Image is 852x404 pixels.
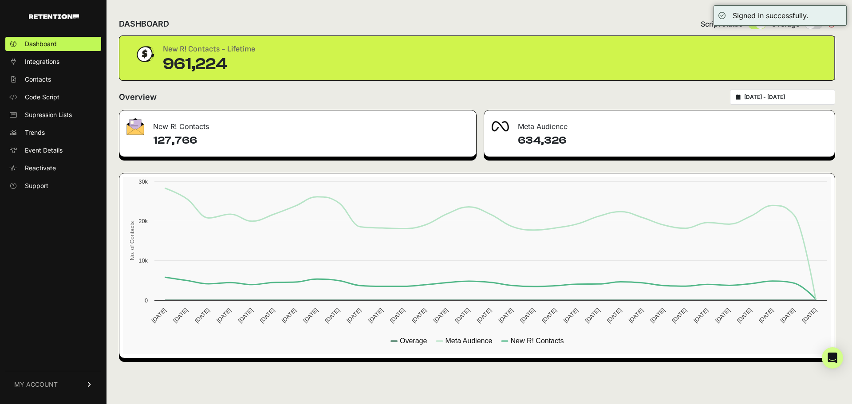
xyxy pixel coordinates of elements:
[510,337,564,345] text: New R! Contacts
[172,307,189,324] text: [DATE]
[671,307,688,324] text: [DATE]
[497,307,514,324] text: [DATE]
[29,14,79,19] img: Retention.com
[410,307,428,324] text: [DATE]
[5,371,101,398] a: MY ACCOUNT
[701,19,743,29] span: Script status
[367,307,384,324] text: [DATE]
[389,307,406,324] text: [DATE]
[5,179,101,193] a: Support
[475,307,493,324] text: [DATE]
[129,221,135,260] text: No. of Contacts
[25,164,56,173] span: Reactivate
[150,307,167,324] text: [DATE]
[584,307,601,324] text: [DATE]
[5,37,101,51] a: Dashboard
[323,307,341,324] text: [DATE]
[5,126,101,140] a: Trends
[153,133,469,148] h4: 127,766
[519,307,536,324] text: [DATE]
[454,307,471,324] text: [DATE]
[237,307,254,324] text: [DATE]
[540,307,558,324] text: [DATE]
[119,91,157,103] h2: Overview
[259,307,276,324] text: [DATE]
[345,307,363,324] text: [DATE]
[25,75,51,84] span: Contacts
[138,218,148,224] text: 20k
[119,110,476,137] div: New R! Contacts
[606,307,623,324] text: [DATE]
[25,146,63,155] span: Event Details
[25,57,59,66] span: Integrations
[25,110,72,119] span: Supression Lists
[138,257,148,264] text: 10k
[25,93,59,102] span: Code Script
[733,10,809,21] div: Signed in successfully.
[163,43,255,55] div: New R! Contacts - Lifetime
[484,110,835,137] div: Meta Audience
[163,55,255,73] div: 961,224
[5,108,101,122] a: Supression Lists
[138,178,148,185] text: 30k
[562,307,580,324] text: [DATE]
[714,307,731,324] text: [DATE]
[5,143,101,157] a: Event Details
[5,90,101,104] a: Code Script
[302,307,319,324] text: [DATE]
[432,307,450,324] text: [DATE]
[491,121,509,132] img: fa-meta-2f981b61bb99beabf952f7030308934f19ce035c18b003e963880cc3fabeebb7.png
[822,347,843,369] div: Open Intercom Messenger
[193,307,211,324] text: [DATE]
[215,307,233,324] text: [DATE]
[25,39,57,48] span: Dashboard
[649,307,666,324] text: [DATE]
[801,307,818,324] text: [DATE]
[25,181,48,190] span: Support
[119,18,169,30] h2: DASHBOARD
[134,43,156,65] img: dollar-coin-05c43ed7efb7bc0c12610022525b4bbbb207c7efeef5aecc26f025e68dcafac9.png
[692,307,710,324] text: [DATE]
[14,380,58,389] span: MY ACCOUNT
[280,307,298,324] text: [DATE]
[445,337,492,345] text: Meta Audience
[736,307,753,324] text: [DATE]
[400,337,427,345] text: Overage
[126,118,144,135] img: fa-envelope-19ae18322b30453b285274b1b8af3d052b27d846a4fbe8435d1a52b978f639a2.png
[518,133,828,148] h4: 634,326
[25,128,45,137] span: Trends
[5,161,101,175] a: Reactivate
[5,72,101,86] a: Contacts
[5,55,101,69] a: Integrations
[627,307,644,324] text: [DATE]
[757,307,775,324] text: [DATE]
[779,307,797,324] text: [DATE]
[145,297,148,304] text: 0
